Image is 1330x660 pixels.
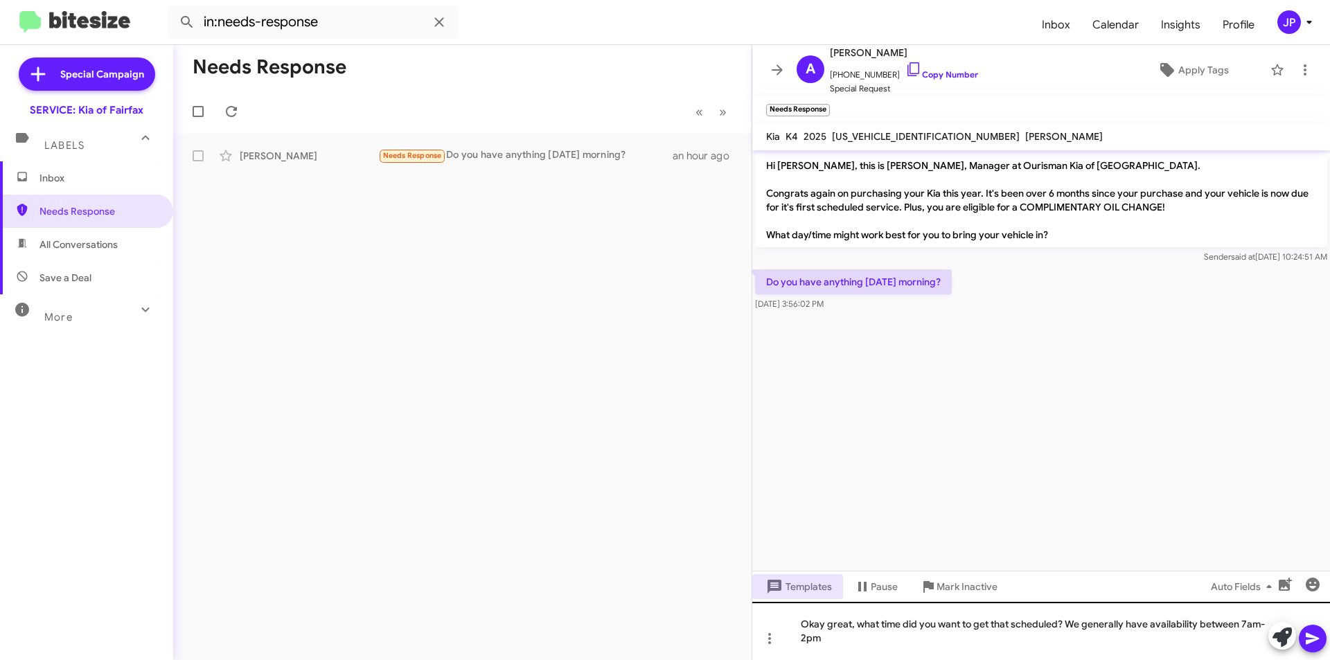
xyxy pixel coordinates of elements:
span: » [719,103,727,121]
button: Templates [752,574,843,599]
a: Profile [1212,5,1266,45]
div: Do you have anything [DATE] morning? [378,148,673,163]
span: [DATE] 3:56:02 PM [755,298,824,309]
p: Do you have anything [DATE] morning? [755,269,952,294]
span: Kia [766,130,780,143]
div: [PERSON_NAME] [240,149,378,163]
span: K4 [786,130,798,143]
button: Auto Fields [1200,574,1288,599]
small: Needs Response [766,104,830,116]
span: said at [1231,251,1255,262]
a: Copy Number [905,69,978,80]
span: Special Campaign [60,67,144,81]
input: Search [168,6,459,39]
span: Inbox [39,171,157,185]
h1: Needs Response [193,56,346,78]
span: Special Request [830,82,978,96]
span: Mark Inactive [937,574,997,599]
div: JP [1277,10,1301,34]
a: Insights [1150,5,1212,45]
button: Mark Inactive [909,574,1009,599]
span: Needs Response [383,151,442,160]
span: [US_VEHICLE_IDENTIFICATION_NUMBER] [832,130,1020,143]
span: More [44,311,73,323]
button: Next [711,98,735,126]
div: SERVICE: Kia of Fairfax [30,103,143,117]
span: « [695,103,703,121]
button: JP [1266,10,1315,34]
button: Apply Tags [1121,57,1263,82]
button: Pause [843,574,909,599]
span: Labels [44,139,85,152]
span: Apply Tags [1178,57,1229,82]
span: Sender [DATE] 10:24:51 AM [1204,251,1327,262]
span: All Conversations [39,238,118,251]
span: A [806,58,815,80]
div: an hour ago [673,149,741,163]
a: Inbox [1031,5,1081,45]
span: Auto Fields [1211,574,1277,599]
span: [PHONE_NUMBER] [830,61,978,82]
span: Pause [871,574,898,599]
span: [PERSON_NAME] [1025,130,1103,143]
span: Templates [763,574,832,599]
p: Hi [PERSON_NAME], this is [PERSON_NAME], Manager at Ourisman Kia of [GEOGRAPHIC_DATA]. Congrats a... [755,153,1327,247]
a: Calendar [1081,5,1150,45]
span: Needs Response [39,204,157,218]
nav: Page navigation example [688,98,735,126]
a: Special Campaign [19,57,155,91]
div: Okay great, what time did you want to get that scheduled? We generally have availability between ... [752,602,1330,660]
span: [PERSON_NAME] [830,44,978,61]
button: Previous [687,98,711,126]
span: Save a Deal [39,271,91,285]
span: 2025 [804,130,826,143]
